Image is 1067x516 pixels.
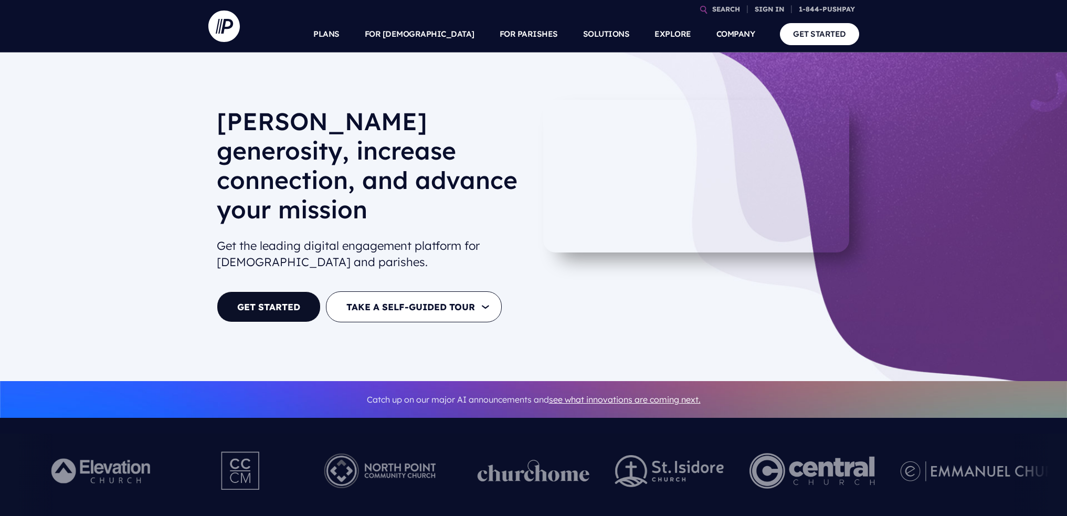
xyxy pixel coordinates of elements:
[780,23,859,45] a: GET STARTED
[365,16,474,52] a: FOR [DEMOGRAPHIC_DATA]
[615,455,724,487] img: pp_logos_2
[217,107,525,233] h1: [PERSON_NAME] generosity, increase connection, and advance your mission
[549,394,701,405] a: see what innovations are coming next.
[749,442,874,500] img: Central Church Henderson NV
[199,442,282,500] img: Pushpay_Logo__CCM
[217,291,321,322] a: GET STARTED
[654,16,691,52] a: EXPLORE
[583,16,630,52] a: SOLUTIONS
[313,16,340,52] a: PLANS
[30,442,174,500] img: Pushpay_Logo__Elevation
[217,388,851,412] p: Catch up on our major AI announcements and
[308,442,452,500] img: Pushpay_Logo__NorthPoint
[716,16,755,52] a: COMPANY
[217,234,525,275] h2: Get the leading digital engagement platform for [DEMOGRAPHIC_DATA] and parishes.
[477,460,589,482] img: pp_logos_1
[500,16,558,52] a: FOR PARISHES
[326,291,502,322] button: TAKE A SELF-GUIDED TOUR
